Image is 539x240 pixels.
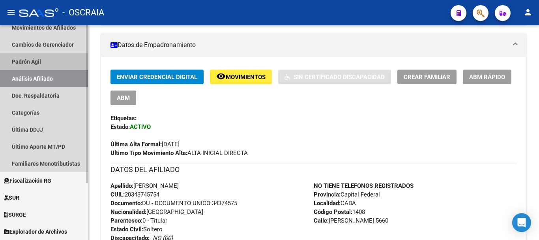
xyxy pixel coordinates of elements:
[110,191,125,198] strong: CUIL:
[110,226,163,233] span: Soltero
[4,193,19,202] span: SUR
[4,176,51,185] span: Fiscalización RG
[62,4,104,21] span: - OSCRAIA
[101,33,526,57] mat-expansion-panel-header: Datos de Empadronamiento
[110,115,137,122] strong: Etiquetas:
[397,70,457,84] button: Crear Familiar
[314,217,388,224] span: [PERSON_NAME] 5660
[216,72,226,81] mat-icon: remove_red_eye
[110,41,507,49] mat-panel-title: Datos de Empadronamiento
[226,74,266,81] span: Movimientos
[110,141,180,148] span: [DATE]
[110,182,133,189] strong: Apellido:
[523,8,533,17] mat-icon: person
[110,200,237,207] span: DU - DOCUMENTO UNICO 34374575
[294,74,385,81] span: Sin Certificado Discapacidad
[314,208,352,215] strong: Código Postal:
[110,141,162,148] strong: Última Alta Formal:
[110,200,142,207] strong: Documento:
[314,191,341,198] strong: Provincia:
[117,94,130,102] span: ABM
[314,217,329,224] strong: Calle:
[110,70,204,84] button: Enviar Credencial Digital
[4,227,67,236] span: Explorador de Archivos
[210,70,272,84] button: Movimientos
[404,74,450,81] span: Crear Familiar
[110,217,142,224] strong: Parentesco:
[4,210,26,219] span: SURGE
[130,123,151,130] strong: ACTIVO
[314,200,341,207] strong: Localidad:
[314,208,365,215] span: 1408
[512,213,531,232] div: Open Intercom Messenger
[469,74,505,81] span: ABM Rápido
[110,149,248,157] span: ALTA INICIAL DIRECTA
[110,149,187,157] strong: Ultimo Tipo Movimiento Alta:
[463,70,511,84] button: ABM Rápido
[278,70,391,84] button: Sin Certificado Discapacidad
[110,208,146,215] strong: Nacionalidad:
[110,217,167,224] span: 0 - Titular
[314,191,380,198] span: Capital Federal
[110,164,517,175] h3: DATOS DEL AFILIADO
[110,208,203,215] span: [GEOGRAPHIC_DATA]
[314,182,414,189] strong: NO TIENE TELEFONOS REGISTRADOS
[6,8,16,17] mat-icon: menu
[110,182,179,189] span: [PERSON_NAME]
[110,91,136,105] button: ABM
[117,74,197,81] span: Enviar Credencial Digital
[314,200,356,207] span: CABA
[110,123,130,130] strong: Estado:
[110,226,143,233] strong: Estado Civil:
[110,191,159,198] span: 20343745754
